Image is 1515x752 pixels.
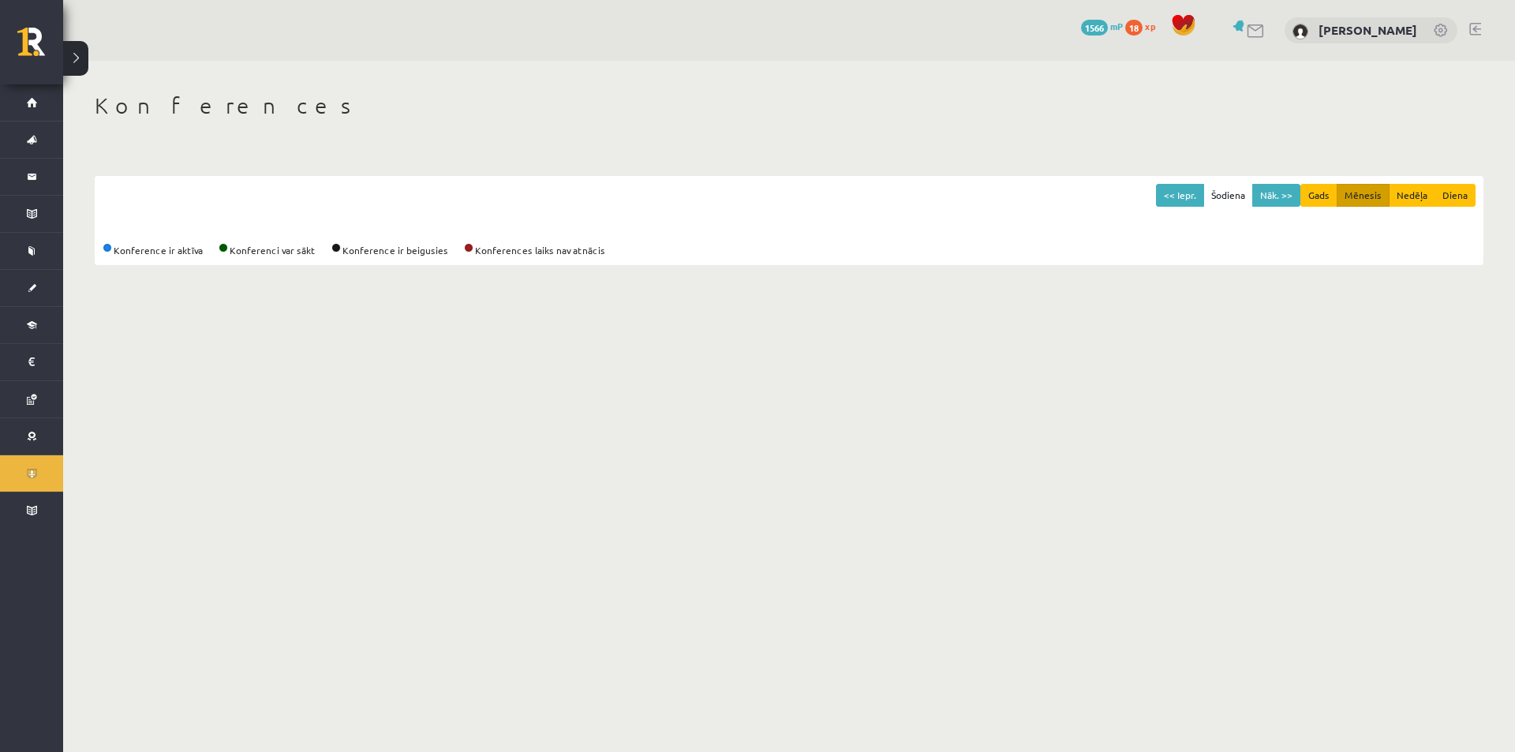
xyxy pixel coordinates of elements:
a: [PERSON_NAME] [1319,22,1417,38]
span: xp [1145,20,1155,32]
span: 18 [1125,20,1143,36]
button: Gads [1300,184,1337,207]
button: << Iepr. [1156,184,1204,207]
span: 1566 [1081,20,1108,36]
a: 1566 mP [1081,20,1123,32]
h1: Konferences [95,92,1483,119]
span: mP [1110,20,1123,32]
button: Mēnesis [1337,184,1390,207]
button: Nāk. >> [1252,184,1300,207]
a: 18 xp [1125,20,1163,32]
button: Nedēļa [1389,184,1435,207]
div: Konference ir aktīva Konferenci var sākt Konference ir beigusies Konferences laiks nav atnācis [103,243,1476,257]
img: Tamāra Māra Rīdere [1292,24,1308,39]
button: Diena [1435,184,1476,207]
a: Rīgas 1. Tālmācības vidusskola [17,28,63,67]
button: Šodiena [1203,184,1253,207]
